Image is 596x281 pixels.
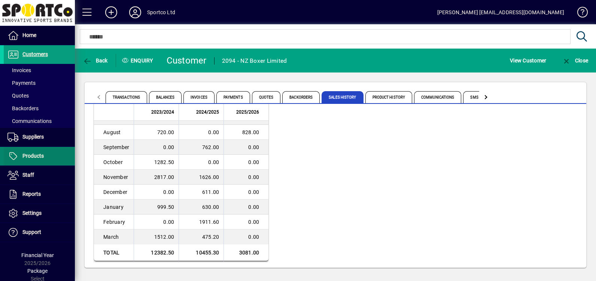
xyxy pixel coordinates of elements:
[554,54,596,67] app-page-header-button: Close enquiry
[223,244,268,261] td: 3081.00
[134,214,179,229] td: 0.00
[236,108,259,116] span: 2025/2026
[134,125,179,140] td: 720.00
[282,91,320,103] span: Backorders
[4,166,75,185] a: Staff
[252,91,281,103] span: Quotes
[222,55,287,67] div: 2094 - NZ Boxer Limited
[147,6,175,18] div: Sportco Ltd
[572,1,587,26] a: Knowledge Base
[560,54,590,67] button: Close
[106,91,147,103] span: Transactions
[223,229,268,244] td: 0.00
[179,200,223,214] td: 630.00
[134,200,179,214] td: 999.50
[7,67,31,73] span: Invoices
[134,170,179,185] td: 2817.00
[508,54,548,67] button: View Customer
[223,140,268,155] td: 0.00
[149,91,182,103] span: Balances
[22,51,48,57] span: Customers
[179,155,223,170] td: 0.00
[134,140,179,155] td: 0.00
[4,185,75,204] a: Reports
[94,214,134,229] td: February
[196,108,219,116] span: 2024/2025
[99,6,123,19] button: Add
[27,268,48,274] span: Package
[179,214,223,229] td: 1911.60
[437,6,564,18] div: [PERSON_NAME] [EMAIL_ADDRESS][DOMAIN_NAME]
[223,155,268,170] td: 0.00
[22,210,42,216] span: Settings
[179,229,223,244] td: 475.20
[94,200,134,214] td: January
[94,185,134,200] td: December
[94,140,134,155] td: September
[116,55,161,67] div: Enquiry
[94,229,134,244] td: March
[322,91,363,103] span: Sales History
[22,191,41,197] span: Reports
[510,55,546,67] span: View Customer
[151,108,174,116] span: 2023/2024
[463,91,506,103] span: SMS Messages
[134,244,179,261] td: 12382.50
[7,105,39,111] span: Backorders
[223,214,268,229] td: 0.00
[22,134,44,140] span: Suppliers
[4,89,75,102] a: Quotes
[4,128,75,146] a: Suppliers
[7,93,29,99] span: Quotes
[179,244,223,261] td: 10455.30
[414,91,461,103] span: Communications
[94,125,134,140] td: August
[134,155,179,170] td: 1282.50
[4,64,75,77] a: Invoices
[4,102,75,115] a: Backorders
[4,26,75,45] a: Home
[179,125,223,140] td: 0.00
[223,185,268,200] td: 0.00
[4,115,75,127] a: Communications
[179,140,223,155] td: 762.00
[83,58,108,64] span: Back
[4,223,75,242] a: Support
[4,204,75,223] a: Settings
[562,58,588,64] span: Close
[22,32,36,38] span: Home
[22,172,34,178] span: Staff
[21,252,54,258] span: Financial Year
[94,170,134,185] td: November
[4,77,75,89] a: Payments
[223,170,268,185] td: 0.00
[365,91,413,103] span: Product History
[183,91,215,103] span: Invoices
[216,91,250,103] span: Payments
[75,54,116,67] app-page-header-button: Back
[81,54,110,67] button: Back
[167,55,207,67] div: Customer
[134,229,179,244] td: 1512.00
[4,147,75,166] a: Products
[223,200,268,214] td: 0.00
[22,153,44,159] span: Products
[94,155,134,170] td: October
[223,125,268,140] td: 828.00
[179,170,223,185] td: 1626.00
[94,244,134,261] td: Total
[179,185,223,200] td: 611.00
[134,185,179,200] td: 0.00
[22,229,41,235] span: Support
[123,6,147,19] button: Profile
[7,80,36,86] span: Payments
[7,118,52,124] span: Communications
